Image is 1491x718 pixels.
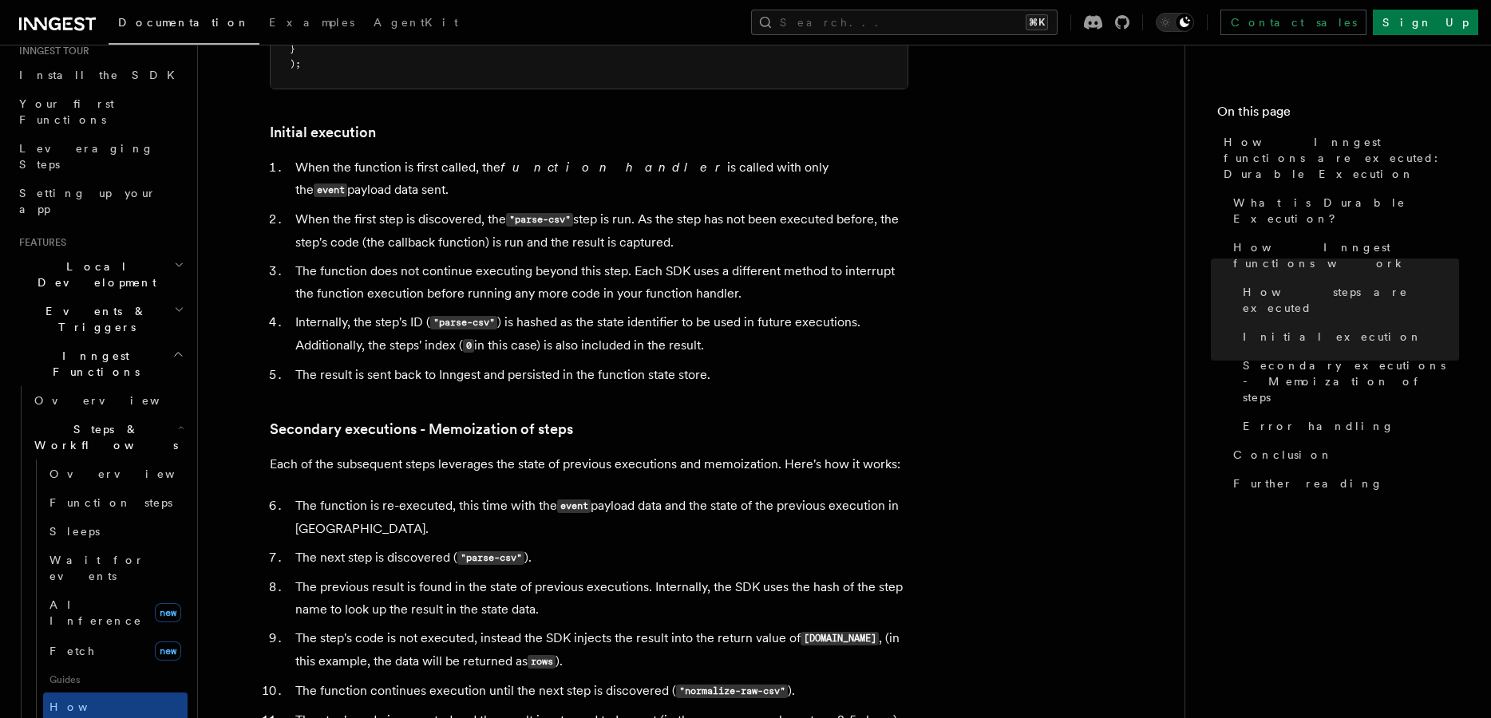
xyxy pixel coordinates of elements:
[13,341,188,386] button: Inngest Functions
[43,488,188,517] a: Function steps
[270,418,573,440] a: Secondary executions - Memoization of steps
[49,525,100,538] span: Sleeps
[13,236,66,249] span: Features
[1243,329,1422,345] span: Initial execution
[13,303,174,335] span: Events & Triggers
[19,97,114,126] span: Your first Functions
[528,655,556,669] code: rows
[1220,10,1366,35] a: Contact sales
[49,554,144,582] span: Wait for events
[291,627,908,673] li: The step's code is not executed, instead the SDK injects the result into the return value of , (i...
[49,467,214,480] span: Overview
[290,58,301,69] span: );
[13,252,188,297] button: Local Development
[1217,128,1459,188] a: How Inngest functions are executed: Durable Execution
[269,16,354,29] span: Examples
[49,496,172,509] span: Function steps
[557,499,591,513] code: event
[1243,284,1459,316] span: How steps are executed
[155,641,181,661] span: new
[430,316,497,329] code: "parse-csv"
[291,156,908,202] li: When the function is first called, the is called with only the payload data sent.
[43,460,188,488] a: Overview
[751,10,1058,35] button: Search...⌘K
[1224,134,1459,182] span: How Inngest functions are executed: Durable Execution
[291,576,908,621] li: The previous result is found in the state of previous executions. Internally, the SDK uses the ha...
[155,603,181,622] span: new
[1156,13,1194,32] button: Toggle dark mode
[259,5,364,43] a: Examples
[1217,102,1459,128] h4: On this page
[291,546,908,570] li: The next step is discovered ( ).
[270,121,376,144] a: Initial execution
[1227,440,1459,469] a: Conclusion
[13,258,174,290] span: Local Development
[109,5,259,45] a: Documentation
[457,551,524,565] code: "parse-csv"
[1233,475,1383,491] span: Further reading
[19,187,156,215] span: Setting up your app
[13,179,188,223] a: Setting up your app
[291,364,908,386] li: The result is sent back to Inngest and persisted in the function state store.
[13,45,89,57] span: Inngest tour
[43,667,188,692] span: Guides
[1236,322,1459,351] a: Initial execution
[13,297,188,341] button: Events & Triggers
[1227,469,1459,498] a: Further reading
[1233,239,1459,271] span: How Inngest functions work
[43,517,188,546] a: Sleeps
[1373,10,1478,35] a: Sign Up
[374,16,458,29] span: AgentKit
[676,684,788,698] code: "normalize-raw-csv"
[28,421,178,453] span: Steps & Workflows
[1026,14,1048,30] kbd: ⌘K
[1233,447,1333,463] span: Conclusion
[291,680,908,703] li: The function continues execution until the next step is discovered ( ).
[1243,357,1459,405] span: Secondary executions - Memoization of steps
[291,311,908,357] li: Internally, the step's ID ( ) is hashed as the state identifier to be used in future executions. ...
[13,134,188,179] a: Leveraging Steps
[270,453,908,475] p: Each of the subsequent steps leverages the state of previous executions and memoization. Here's h...
[19,69,184,81] span: Install the SDK
[1227,233,1459,278] a: How Inngest functions work
[43,546,188,590] a: Wait for events
[801,632,879,645] code: [DOMAIN_NAME]
[118,16,250,29] span: Documentation
[28,386,188,415] a: Overview
[43,590,188,635] a: AI Inferencenew
[506,213,573,227] code: "parse-csv"
[291,260,908,305] li: The function does not continue executing beyond this step. Each SDK uses a different method to in...
[1233,195,1459,227] span: What is Durable Execution?
[1236,278,1459,322] a: How steps are executed
[291,208,908,254] li: When the first step is discovered, the step is run. As the step has not been executed before, the...
[49,645,96,657] span: Fetch
[28,415,188,460] button: Steps & Workflows
[49,598,142,627] span: AI Inference
[291,495,908,540] li: The function is re-executed, this time with the payload data and the state of the previous execut...
[13,89,188,134] a: Your first Functions
[1243,418,1394,434] span: Error handling
[1227,188,1459,233] a: What is Durable Execution?
[364,5,468,43] a: AgentKit
[1236,412,1459,440] a: Error handling
[19,142,154,171] span: Leveraging Steps
[13,348,172,380] span: Inngest Functions
[13,61,188,89] a: Install the SDK
[290,43,295,54] span: }
[463,339,474,353] code: 0
[43,635,188,667] a: Fetchnew
[500,160,727,175] em: function handler
[1236,351,1459,412] a: Secondary executions - Memoization of steps
[314,183,347,197] code: event
[34,394,199,407] span: Overview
